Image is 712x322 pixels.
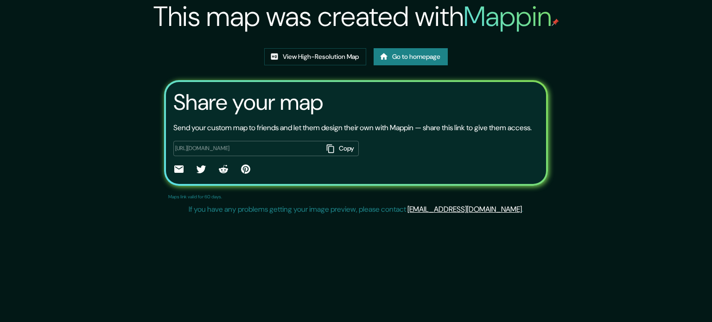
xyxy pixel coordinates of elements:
p: Maps link valid for 60 days. [168,193,222,200]
a: View High-Resolution Map [264,48,366,65]
a: Go to homepage [374,48,448,65]
p: If you have any problems getting your image preview, please contact . [189,204,523,215]
img: mappin-pin [552,19,559,26]
button: Copy [323,141,359,156]
a: [EMAIL_ADDRESS][DOMAIN_NAME] [407,204,522,214]
p: Send your custom map to friends and let them design their own with Mappin — share this link to gi... [173,122,532,133]
h3: Share your map [173,89,323,115]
